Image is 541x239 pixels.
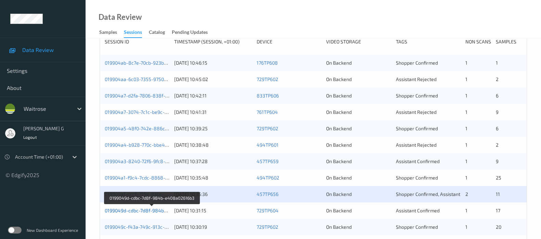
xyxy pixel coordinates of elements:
span: Shopper Confirmed [396,125,438,131]
span: 17 [496,208,500,213]
div: Timestamp (Session, +01:00) [174,38,252,45]
a: 494TP601 [257,142,279,148]
a: 833TP606 [257,93,279,98]
a: 729TP602 [257,125,278,131]
div: Samples [99,29,117,37]
div: On Backend [326,191,391,198]
a: 0199049d-cdbc-7d8f-984b-e408a02616b3 [105,208,199,213]
div: On Backend [326,207,391,214]
div: On Backend [326,158,391,165]
a: 729TP602 [257,76,278,82]
div: Video Storage [326,38,391,45]
a: 457TP659 [257,158,279,164]
div: Samples [496,38,522,45]
div: Non Scans [465,38,491,45]
div: On Backend [326,76,391,83]
div: [DATE] 10:38:48 [174,142,252,148]
span: 1 [465,224,467,230]
span: 1 [465,208,467,213]
span: Assistant Rejected [396,109,437,115]
span: Shopper Confirmed [396,175,438,181]
a: 019904a7-d2fa-7806-838f-4e8868024802 [105,93,200,98]
div: [DATE] 10:30:19 [174,224,252,230]
a: 019904a5-48f0-742e-886c-91dee2623298 [105,125,199,131]
span: Assistant Rejected [396,142,437,148]
div: On Backend [326,125,391,132]
div: Pending Updates [172,29,208,37]
span: Shopper Confirmed [396,93,438,98]
div: Session ID [105,38,169,45]
div: On Backend [326,224,391,230]
span: 9 [496,158,499,164]
span: 1 [465,60,467,66]
div: [DATE] 10:35:36 [174,191,252,198]
div: [DATE] 10:42:11 [174,92,252,99]
span: 1 [465,109,467,115]
span: 2 [496,76,499,82]
a: 019904a4-b928-770c-bbe4-1f0324f6255d [105,142,197,148]
a: 761TP604 [257,109,278,115]
a: Sessions [124,28,149,38]
span: 1 [465,125,467,131]
span: 11 [496,191,500,197]
span: 1 [465,142,467,148]
div: On Backend [326,142,391,148]
div: [DATE] 10:45:02 [174,76,252,83]
div: On Backend [326,59,391,66]
a: 0199049c-f43a-749c-913c-c10562fbc045 [105,224,195,230]
a: 019904aa-6c03-7355-9750-c9a51c2b6685 [105,76,198,82]
div: Sessions [124,29,142,38]
span: Assistant Rejected [396,76,437,82]
a: 457TP656 [257,191,279,197]
div: [DATE] 10:46:15 [174,59,252,66]
a: Pending Updates [172,28,215,37]
a: 729TP602 [257,224,278,230]
span: Assistant Confirmed [396,208,440,213]
div: Data Review [99,14,142,21]
span: 1 [465,175,467,181]
div: Tags [396,38,461,45]
span: 9 [496,109,499,115]
div: [DATE] 10:39:25 [174,125,252,132]
span: 20 [496,224,501,230]
a: 176TP608 [257,60,278,66]
a: Samples [99,28,124,37]
div: [DATE] 10:31:15 [174,207,252,214]
div: On Backend [326,92,391,99]
div: On Backend [326,174,391,181]
span: 25 [496,175,501,181]
div: Device [257,38,321,45]
span: Shopper Confirmed, Assistant Confirmed [396,191,484,197]
a: 019904a3-8240-72f6-9fc8-37b66946337f [105,158,197,164]
div: Catalog [149,29,165,37]
span: Shopper Confirmed [396,224,438,230]
div: On Backend [326,109,391,116]
a: 019904a7-3074-7c1c-be9c-f65ee83ac134 [105,109,196,115]
a: Catalog [149,28,172,37]
span: Shopper Confirmed [396,60,438,66]
a: 729TP604 [257,208,279,213]
a: 494TP602 [257,175,279,181]
span: 1 [465,158,467,164]
div: [DATE] 10:41:31 [174,109,252,116]
span: 6 [496,93,499,98]
span: Assistant Confirmed [396,158,440,164]
div: [DATE] 10:35:48 [174,174,252,181]
a: 019904ab-8c7e-70cb-923b-77d33c4a02ae [105,60,198,66]
span: 1 [465,93,467,98]
div: [DATE] 10:37:28 [174,158,252,165]
a: 019904a1-ccc6-719e-8abc-1873abd23ec7 [105,191,196,197]
span: 1 [496,60,498,66]
span: 2 [496,142,499,148]
a: 019904a1-f9c4-7cdc-8868-96dc19cc0883 [105,175,197,181]
span: 6 [496,125,499,131]
span: 2 [465,191,468,197]
span: 1 [465,76,467,82]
